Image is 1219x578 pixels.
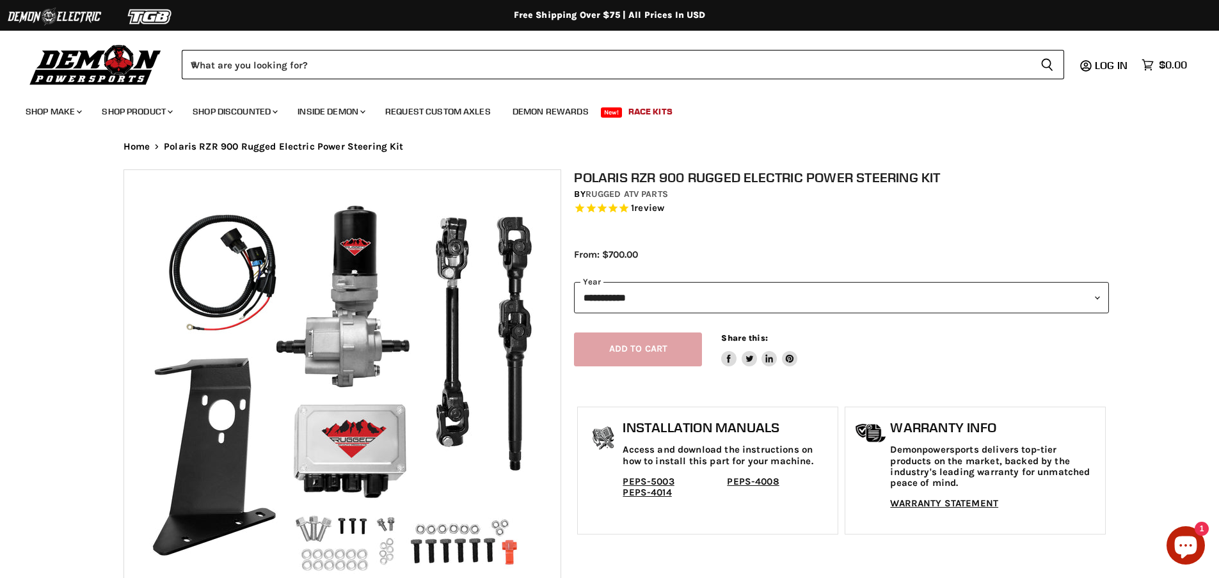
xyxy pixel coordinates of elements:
button: Search [1030,50,1064,79]
form: Product [182,50,1064,79]
a: Shop Make [16,98,90,125]
a: Request Custom Axles [376,98,500,125]
a: Shop Discounted [183,98,285,125]
div: by [574,187,1109,201]
span: review [634,202,664,214]
img: install_manual-icon.png [587,423,619,455]
img: Demon Electric Logo 2 [6,4,102,29]
span: Polaris RZR 900 Rugged Electric Power Steering Kit [164,141,404,152]
a: PEPS-4014 [623,487,671,498]
img: TGB Logo 2 [102,4,198,29]
p: Demonpowersports delivers top-tier products on the market, backed by the industry's leading warra... [890,444,1099,488]
aside: Share this: [721,332,797,366]
a: PEPS-5003 [623,476,674,487]
inbox-online-store-chat: Shopify online store chat [1163,526,1209,568]
a: $0.00 [1135,56,1193,74]
ul: Main menu [16,93,1184,125]
a: Log in [1089,59,1135,71]
div: Free Shipping Over $75 | All Prices In USD [98,10,1122,21]
img: Demon Powersports [26,42,166,87]
span: Log in [1095,59,1127,72]
span: From: $700.00 [574,249,638,260]
span: New! [601,107,623,118]
span: 1 reviews [631,202,664,214]
input: When autocomplete results are available use up and down arrows to review and enter to select [182,50,1030,79]
p: Access and download the instructions on how to install this part for your machine. [623,444,831,467]
a: Home [123,141,150,152]
a: Demon Rewards [503,98,598,125]
h1: Polaris RZR 900 Rugged Electric Power Steering Kit [574,169,1109,185]
a: Rugged ATV Parts [586,189,668,199]
span: Rated 5.0 out of 5 stars 1 reviews [574,202,1109,215]
a: Race Kits [619,98,682,125]
h1: Installation Manuals [623,420,831,435]
img: warranty-icon.png [855,423,887,443]
a: Shop Product [92,98,180,125]
span: $0.00 [1159,59,1187,71]
a: PEPS-4008 [727,476,779,487]
nav: Breadcrumbs [98,141,1122,152]
a: WARRANTY STATEMENT [890,497,998,509]
select: year [574,282,1109,313]
span: Share this: [721,333,767,343]
a: Inside Demon [288,98,373,125]
h1: Warranty Info [890,420,1099,435]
